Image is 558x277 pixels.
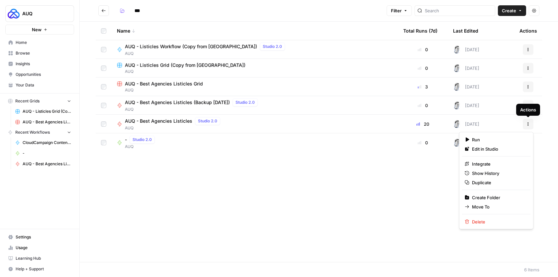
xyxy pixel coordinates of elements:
span: Studio 2.0 [263,44,282,50]
span: Recent Grids [15,98,40,104]
div: Total Runs (7d) [403,22,437,40]
div: 20 [403,121,442,127]
a: AUQ - Listicles Workflow (Copy from [GEOGRAPHIC_DATA])Studio 2.0AUQ [117,43,393,57]
span: AUQ [117,69,393,74]
span: Learning Hub [16,255,71,261]
a: -Studio 2.0AUQ [117,136,393,150]
span: Duplicate [472,179,525,186]
span: Integrate [472,161,525,167]
a: CloudCampaign Content Brief - Long-form Blog Posts [Modified carry] [12,137,74,148]
span: AUQ - Listicles Workflow (Copy from [GEOGRAPHIC_DATA]) [125,43,257,50]
a: AUQ - Best Agencies Listicles (Backup [DATE])Studio 2.0AUQ [117,98,393,112]
a: Usage [5,242,74,253]
span: AUQ - Best Agencies Listicles Grid [23,119,71,125]
div: [DATE] [453,101,479,109]
a: AUQ - Listicles Grid (Copy from [GEOGRAPHIC_DATA])AUQ [117,62,393,74]
button: Workspace: AUQ [5,5,74,22]
span: AUQ - Listicles Grid (Copy from [GEOGRAPHIC_DATA]) [23,108,71,114]
a: AUQ - Best Agencies Listicles Grid [12,117,74,127]
span: AUQ - Best Agencies Listicles [125,118,192,124]
span: AUQ - Best Agencies Listicles (Backup [DATE]) [125,99,230,106]
span: Browse [16,50,71,56]
span: Studio 2.0 [133,137,152,143]
span: CloudCampaign Content Brief - Long-form Blog Posts [Modified carry] [23,140,71,146]
img: 28dbpmxwbe1lgts1kkshuof3rm4g [453,83,461,91]
span: AUQ [125,144,157,150]
img: 28dbpmxwbe1lgts1kkshuof3rm4g [453,46,461,54]
span: Recent Workflows [15,129,50,135]
div: 6 Items [524,266,539,273]
span: - [23,150,71,156]
a: Browse [5,48,74,59]
button: New [5,25,74,35]
div: [DATE] [453,46,479,54]
a: - [12,148,74,159]
div: 0 [403,139,442,146]
div: [DATE] [453,139,479,147]
span: Delete [472,218,525,225]
span: Usage [16,245,71,251]
span: Show History [472,170,525,177]
span: Opportunities [16,71,71,77]
span: Edit in Studio [472,146,525,152]
button: Help + Support [5,264,74,274]
span: Insights [16,61,71,67]
img: AUQ Logo [8,8,20,20]
a: Insights [5,59,74,69]
span: Home [16,40,71,46]
span: Filter [391,7,402,14]
span: Run [472,136,525,143]
button: Go back [98,5,109,16]
img: 28dbpmxwbe1lgts1kkshuof3rm4g [453,101,461,109]
a: AUQ - Best Agencies Listicles GridAUQ [117,80,393,93]
div: Name [117,22,393,40]
span: Your Data [16,82,71,88]
span: AUQ [117,87,393,93]
div: 0 [403,65,442,71]
span: New [32,26,42,33]
button: Create [498,5,526,16]
span: AUQ - Best Agencies Listicles [23,161,71,167]
img: 28dbpmxwbe1lgts1kkshuof3rm4g [453,139,461,147]
div: [DATE] [453,83,479,91]
span: Help + Support [16,266,71,272]
span: AUQ [125,125,223,131]
a: Settings [5,232,74,242]
span: Studio 2.0 [198,118,217,124]
div: 0 [403,102,442,109]
div: 3 [403,83,442,90]
span: Create [502,7,516,14]
a: Opportunities [5,69,74,80]
span: - [125,136,127,143]
span: AUQ [125,51,288,57]
img: 28dbpmxwbe1lgts1kkshuof3rm4g [453,64,461,72]
span: Create Folder [472,194,525,201]
span: Settings [16,234,71,240]
span: AUQ - Listicles Grid (Copy from [GEOGRAPHIC_DATA]) [125,62,245,69]
span: Move To [472,204,525,210]
span: Studio 2.0 [235,99,255,105]
a: AUQ - Listicles Grid (Copy from [GEOGRAPHIC_DATA]) [12,106,74,117]
a: Learning Hub [5,253,74,264]
div: [DATE] [453,64,479,72]
img: 28dbpmxwbe1lgts1kkshuof3rm4g [453,120,461,128]
span: AUQ - Best Agencies Listicles Grid [125,80,203,87]
button: Filter [387,5,412,16]
span: AUQ [22,10,62,17]
div: Last Edited [453,22,478,40]
div: 0 [403,46,442,53]
a: AUQ - Best Agencies ListiclesStudio 2.0AUQ [117,117,393,131]
a: AUQ - Best Agencies Listicles [12,159,74,169]
div: Actions [519,22,537,40]
button: Recent Grids [5,96,74,106]
a: Home [5,37,74,48]
button: Recent Workflows [5,127,74,137]
div: [DATE] [453,120,479,128]
span: AUQ [125,106,260,112]
input: Search [425,7,492,14]
a: Your Data [5,80,74,90]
